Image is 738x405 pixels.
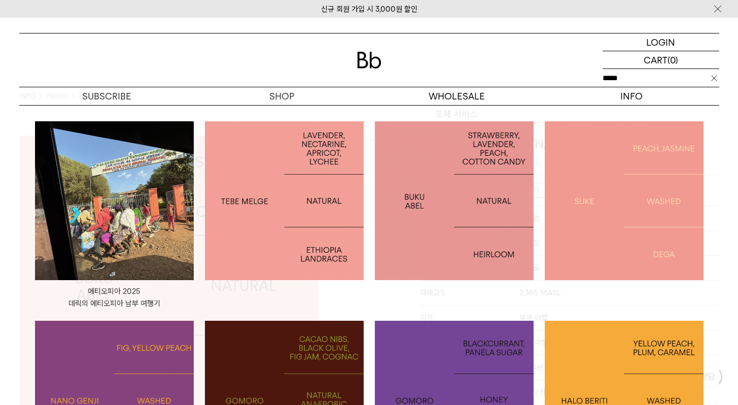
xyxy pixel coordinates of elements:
a: LOGIN [603,33,719,51]
p: LOGIN [646,33,675,51]
img: 로고 [357,52,381,69]
p: INFO [544,87,719,105]
a: 에티오피아 2025데릭의 에티오피아 남부 여행기 [35,285,194,310]
img: 에티오피아 구지 우라가 수케ETHIOPIA GUJI SUKE LOT #5 [545,121,704,280]
img: 1000001075_add2_036.jpg [205,121,364,280]
a: SUBSCRIBE [19,87,194,105]
img: 에티오피아 2025데릭의 에티오피아 남부 여행기 [35,121,194,280]
img: 에티오피아 부쿠 아벨ETHIOPIA BUKU ABEL [375,121,534,280]
p: (0) [667,51,678,69]
a: SHOP [194,87,369,105]
p: 에티오피아 2025 데릭의 에티오피아 남부 여행기 [35,285,194,310]
a: 에티오피아 테베 멜게ETHIOPIA TEBE MELGE [205,121,364,280]
p: WHOLESALE [369,87,544,105]
a: CART (0) [603,51,719,69]
p: CART [644,51,667,69]
a: 신규 회원 가입 시 3,000원 할인 [321,5,417,14]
